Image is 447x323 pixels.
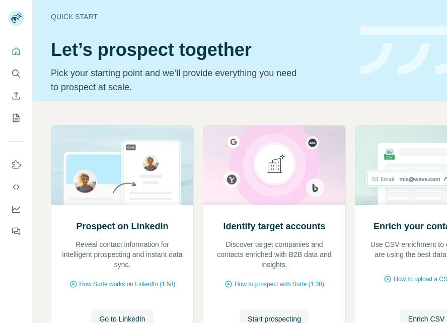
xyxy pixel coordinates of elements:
[51,12,348,22] div: Quick start
[51,40,348,60] h1: Let’s prospect together
[213,239,335,270] p: Discover target companies and contacts enriched with B2B data and insights.
[8,200,24,218] button: Dashboard
[223,219,325,233] h2: Identify target accounts
[203,125,346,205] img: Identify target accounts
[51,125,194,205] img: Prospect on LinkedIn
[8,64,24,83] button: Search
[8,42,24,60] button: Quick start
[8,87,24,105] button: Enrich CSV
[8,109,24,127] button: My lists
[8,156,24,174] button: Use Surfe on LinkedIn
[76,219,168,233] h2: Prospect on LinkedIn
[8,222,24,240] button: Feedback
[8,178,24,196] button: Use Surfe API
[51,66,303,94] p: Pick your starting point and we’ll provide everything you need to prospect at scale.
[61,239,183,270] p: Reveal contact information for intelligent prospecting and instant data sync.
[235,280,324,289] span: How to prospect with Surfe (1:30)
[80,280,176,289] span: How Surfe works on LinkedIn (1:58)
